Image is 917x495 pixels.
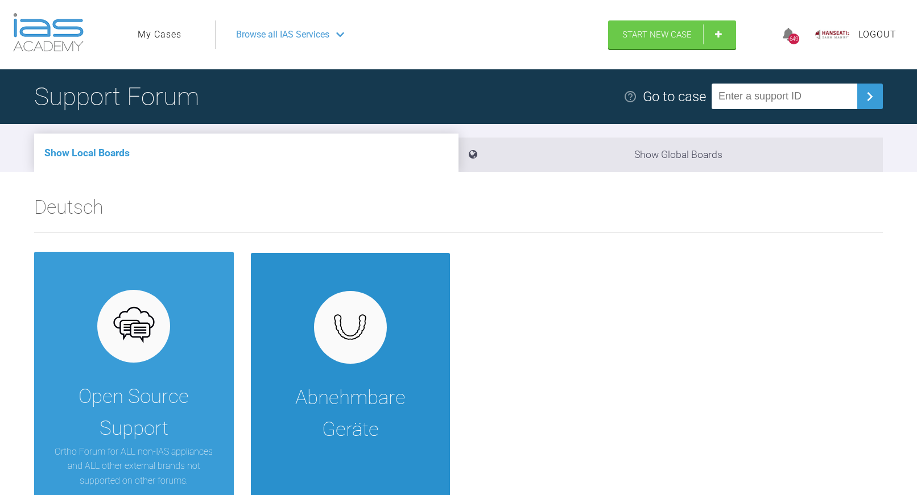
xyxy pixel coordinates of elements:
a: Logout [858,27,897,42]
h2: Deutsch [34,192,883,232]
img: chevronRight.28bd32b0.svg [861,88,879,106]
div: 649 [788,34,799,44]
a: My Cases [138,27,181,42]
div: Open Source Support [51,381,217,444]
li: Show Local Boards [34,134,458,172]
li: Show Global Boards [458,138,883,172]
p: Ortho Forum for ALL non-IAS appliances and ALL other external brands not supported on other forums. [51,444,217,488]
a: Start New Case [608,20,736,49]
input: Enter a support ID [712,84,857,109]
div: Go to case [643,86,706,107]
span: Browse all IAS Services [236,27,329,42]
div: Abnehmbare Geräte [268,382,433,446]
img: opensource.6e495855.svg [112,304,156,348]
h1: Support Forum [34,77,199,117]
img: profile.png [815,28,849,41]
img: removables.927eaa4e.svg [328,311,372,344]
img: logo-light.3e3ef733.png [13,13,84,52]
span: Start New Case [622,30,692,40]
img: help.e70b9f3d.svg [623,90,637,103]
